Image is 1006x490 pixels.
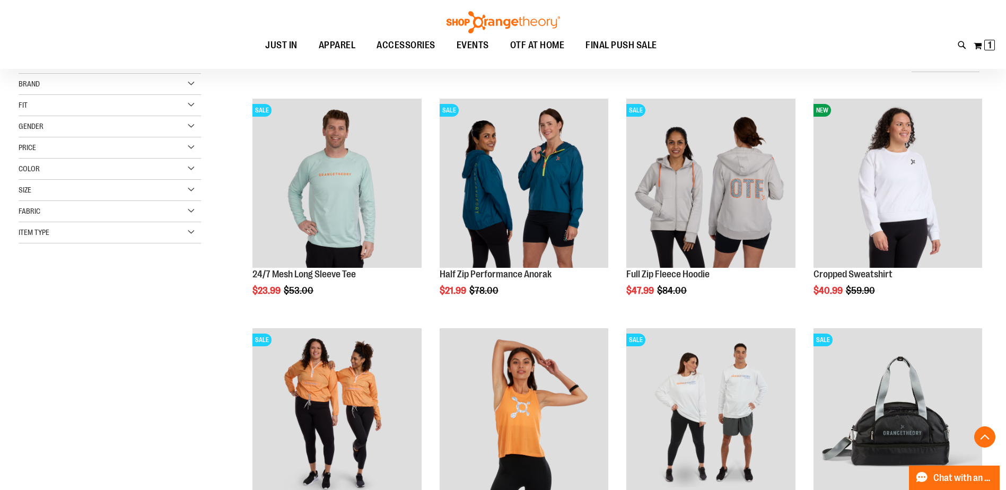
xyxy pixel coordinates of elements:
[510,33,565,57] span: OTF AT HOME
[988,40,992,50] span: 1
[252,99,421,269] a: Main Image of 1457095SALE
[19,186,31,194] span: Size
[440,269,552,279] a: Half Zip Performance Anorak
[626,99,795,267] img: Main Image of 1457091
[252,334,272,346] span: SALE
[19,228,49,237] span: Item Type
[19,164,40,173] span: Color
[585,33,657,57] span: FINAL PUSH SALE
[19,207,40,215] span: Fabric
[626,285,655,296] span: $47.99
[813,99,982,269] a: Front facing view of Cropped SweatshirtNEW
[284,285,315,296] span: $53.00
[974,426,995,448] button: Back To Top
[457,33,489,57] span: EVENTS
[19,143,36,152] span: Price
[813,99,982,267] img: Front facing view of Cropped Sweatshirt
[621,93,800,322] div: product
[909,466,1000,490] button: Chat with an Expert
[657,285,688,296] span: $84.00
[440,285,468,296] span: $21.99
[252,269,356,279] a: 24/7 Mesh Long Sleeve Tee
[19,80,40,88] span: Brand
[626,269,710,279] a: Full Zip Fleece Hoodie
[19,101,28,109] span: Fit
[440,99,608,269] a: Half Zip Performance AnorakSALE
[247,93,426,322] div: product
[813,285,844,296] span: $40.99
[440,104,459,117] span: SALE
[440,99,608,267] img: Half Zip Performance Anorak
[813,334,833,346] span: SALE
[813,104,831,117] span: NEW
[252,104,272,117] span: SALE
[252,99,421,267] img: Main Image of 1457095
[377,33,435,57] span: ACCESSORIES
[445,11,562,33] img: Shop Orangetheory
[808,93,987,322] div: product
[933,473,993,483] span: Chat with an Expert
[19,122,43,130] span: Gender
[846,285,877,296] span: $59.90
[469,285,500,296] span: $78.00
[626,99,795,269] a: Main Image of 1457091SALE
[252,285,282,296] span: $23.99
[626,334,645,346] span: SALE
[319,33,356,57] span: APPAREL
[265,33,298,57] span: JUST IN
[626,104,645,117] span: SALE
[813,269,893,279] a: Cropped Sweatshirt
[434,93,614,322] div: product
